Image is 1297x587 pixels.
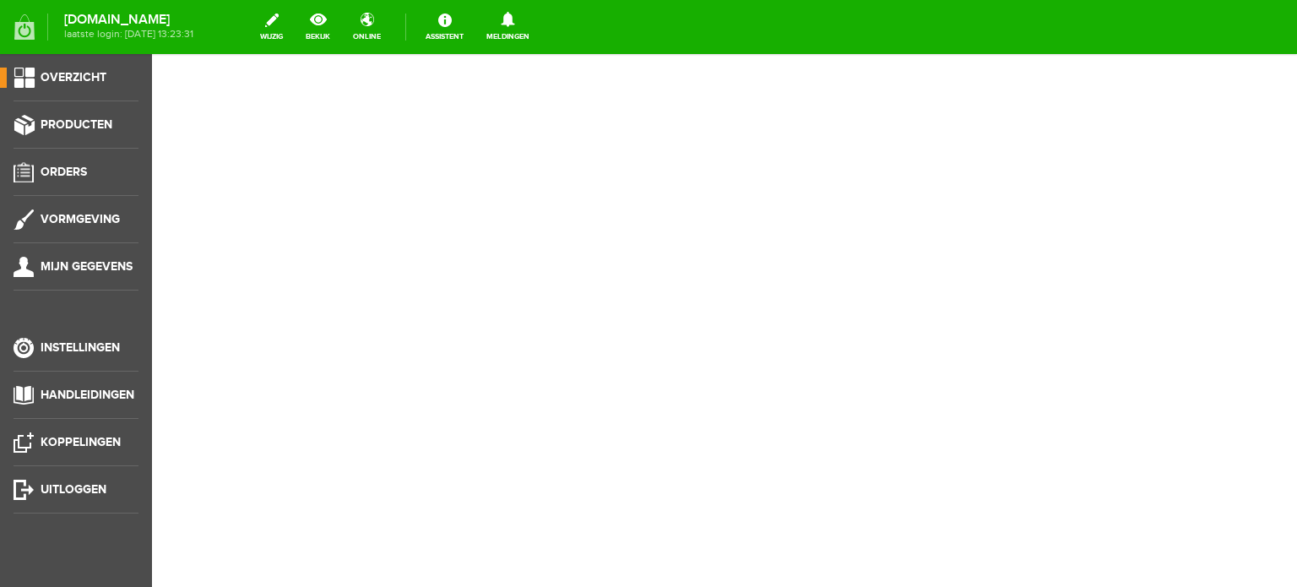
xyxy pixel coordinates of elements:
span: Koppelingen [41,435,121,449]
span: Orders [41,165,87,179]
span: Handleidingen [41,388,134,402]
span: Vormgeving [41,212,120,226]
a: online [343,8,391,46]
span: laatste login: [DATE] 13:23:31 [64,30,193,39]
span: Uitloggen [41,482,106,497]
a: Assistent [415,8,474,46]
a: wijzig [250,8,293,46]
strong: [DOMAIN_NAME] [64,15,193,24]
a: bekijk [296,8,340,46]
span: Mijn gegevens [41,259,133,274]
a: Meldingen [476,8,540,46]
span: Instellingen [41,340,120,355]
span: Producten [41,117,112,132]
span: Overzicht [41,70,106,84]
